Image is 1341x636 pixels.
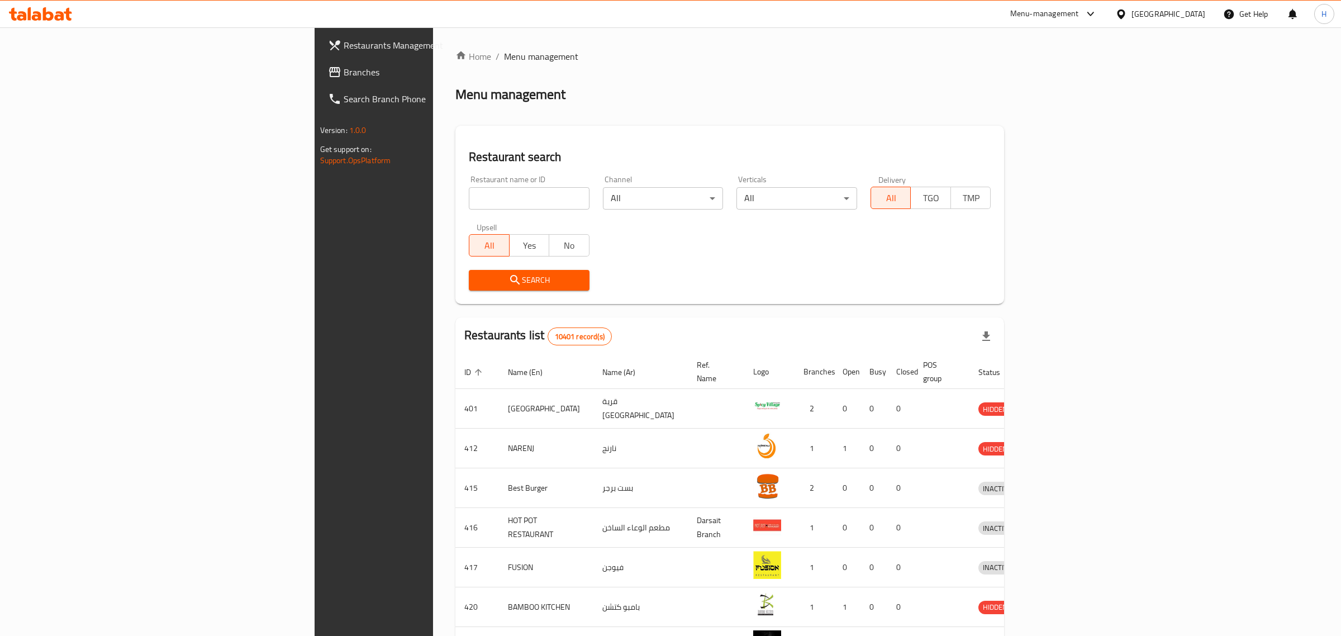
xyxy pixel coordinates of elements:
td: 0 [860,587,887,627]
th: Branches [795,355,834,389]
td: 1 [795,548,834,587]
img: Spicy Village [753,392,781,420]
td: بست برجر [593,468,688,508]
a: Search Branch Phone [319,86,539,112]
th: Closed [887,355,914,389]
span: H [1321,8,1326,20]
td: 0 [834,468,860,508]
a: Support.OpsPlatform [320,153,391,168]
span: Search [478,273,581,287]
th: Busy [860,355,887,389]
td: 0 [887,468,914,508]
td: 0 [887,587,914,627]
span: HIDDEN [978,601,1012,614]
label: Delivery [878,175,906,183]
span: Search Branch Phone [344,92,530,106]
input: Search for restaurant name or ID.. [469,187,589,210]
td: 2 [795,468,834,508]
td: NARENJ [499,429,593,468]
td: 0 [834,389,860,429]
button: Search [469,270,589,291]
span: ID [464,366,486,379]
a: Restaurants Management [319,32,539,59]
span: Menu management [504,50,578,63]
div: Export file [973,323,1000,350]
button: All [871,187,911,209]
img: FUSION [753,551,781,579]
span: Version: [320,123,348,137]
nav: breadcrumb [455,50,1004,63]
span: INACTIVE [978,522,1016,535]
span: 1.0.0 [349,123,367,137]
span: POS group [923,358,956,385]
td: 0 [834,548,860,587]
td: 0 [887,429,914,468]
td: بامبو كتشن [593,587,688,627]
span: INACTIVE [978,561,1016,574]
div: Total records count [548,328,612,345]
td: BAMBOO KITCHEN [499,587,593,627]
td: مطعم الوعاء الساخن [593,508,688,548]
span: HIDDEN [978,403,1012,416]
td: 1 [795,587,834,627]
th: Logo [744,355,795,389]
span: INACTIVE [978,482,1016,495]
th: Open [834,355,860,389]
span: No [554,238,585,254]
td: Best Burger [499,468,593,508]
span: All [474,238,505,254]
span: Get support on: [320,142,372,156]
td: 0 [860,468,887,508]
div: All [603,187,724,210]
td: 0 [887,389,914,429]
div: INACTIVE [978,521,1016,535]
a: Branches [319,59,539,86]
td: فيوجن [593,548,688,587]
td: 0 [834,508,860,548]
td: 1 [834,429,860,468]
button: All [469,234,510,257]
button: Yes [509,234,550,257]
span: HIDDEN [978,443,1012,455]
button: TMP [950,187,991,209]
h2: Restaurants list [464,327,612,345]
td: 0 [860,548,887,587]
span: TGO [915,190,947,206]
td: 0 [860,389,887,429]
div: All [736,187,857,210]
span: Yes [514,238,545,254]
span: TMP [955,190,987,206]
button: No [549,234,589,257]
td: 0 [887,548,914,587]
div: HIDDEN [978,442,1012,455]
div: HIDDEN [978,402,1012,416]
span: Branches [344,65,530,79]
td: [GEOGRAPHIC_DATA] [499,389,593,429]
td: 2 [795,389,834,429]
span: 10401 record(s) [548,331,611,342]
td: 0 [860,508,887,548]
span: Ref. Name [697,358,731,385]
img: BAMBOO KITCHEN [753,591,781,619]
img: Best Burger [753,472,781,500]
td: FUSION [499,548,593,587]
td: 1 [834,587,860,627]
td: 1 [795,508,834,548]
td: 1 [795,429,834,468]
td: HOT POT RESTAURANT [499,508,593,548]
td: Darsait Branch [688,508,744,548]
h2: Restaurant search [469,149,991,165]
span: Name (En) [508,366,557,379]
td: 0 [887,508,914,548]
label: Upsell [477,223,497,231]
img: NARENJ [753,432,781,460]
div: Menu-management [1010,7,1079,21]
span: Restaurants Management [344,39,530,52]
td: نارنج [593,429,688,468]
span: All [876,190,907,206]
span: Name (Ar) [602,366,650,379]
div: [GEOGRAPHIC_DATA] [1131,8,1205,20]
